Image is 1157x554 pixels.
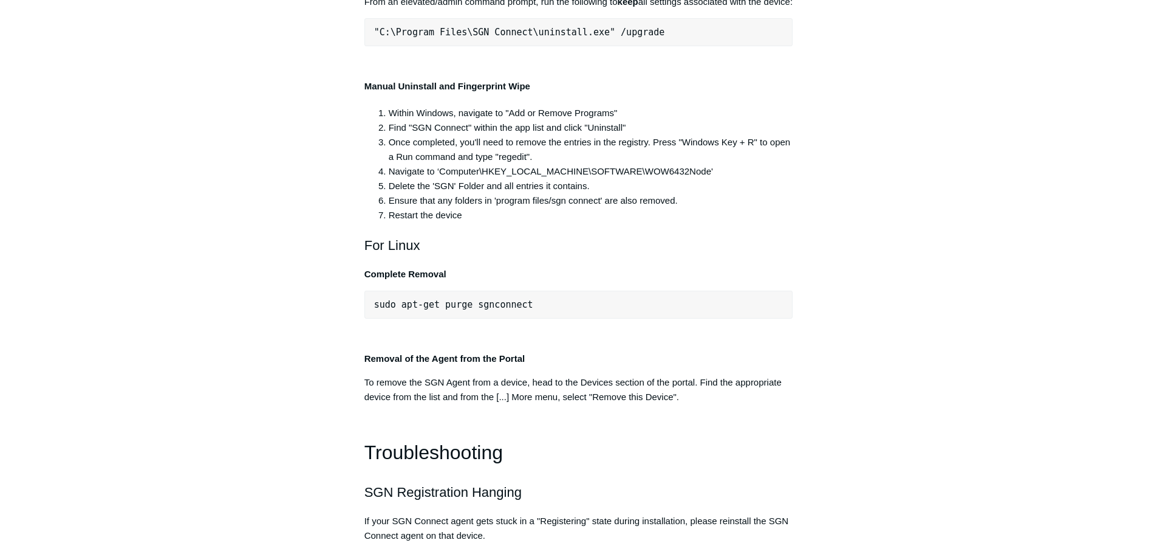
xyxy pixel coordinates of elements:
[389,164,793,179] li: Navigate to ‘Computer\HKEY_LOCAL_MACHINE\SOFTWARE\WOW6432Node'
[389,120,793,135] li: Find "SGN Connect" within the app list and click "Uninstall"
[364,235,793,256] h2: For Linux
[364,377,782,402] span: To remove the SGN Agent from a device, head to the Devices section of the portal. Find the approp...
[364,482,793,503] h2: SGN Registration Hanging
[389,179,793,193] li: Delete the 'SGN' Folder and all entries it contains.
[364,437,793,468] h1: Troubleshooting
[364,353,525,364] strong: Removal of the Agent from the Portal
[364,516,789,541] span: If your SGN Connect agent gets stuck in a "Registering" state during installation, please reinsta...
[364,269,446,279] strong: Complete Removal
[389,135,793,164] li: Once completed, you'll need to remove the entries in the registry. Press "Windows Key + R" to ope...
[364,291,793,319] pre: sudo apt-get purge sgnconnect
[389,208,793,223] li: Restart the device
[389,106,793,120] li: Within Windows, navigate to "Add or Remove Programs"
[389,193,793,208] li: Ensure that any folders in 'program files/sgn connect' are also removed.
[364,81,530,91] strong: Manual Uninstall and Fingerprint Wipe
[374,27,665,38] span: "C:\Program Files\SGN Connect\uninstall.exe" /upgrade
